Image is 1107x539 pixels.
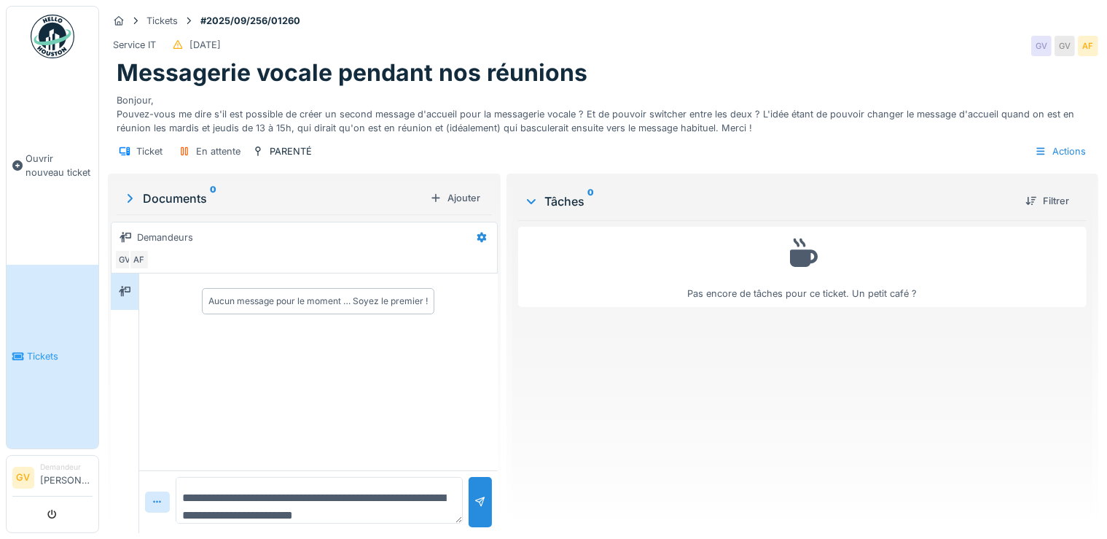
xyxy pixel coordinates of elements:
a: Tickets [7,265,98,449]
a: GV Demandeur[PERSON_NAME] [12,462,93,497]
div: AF [1078,36,1098,56]
div: Demandeurs [137,230,193,244]
sup: 0 [587,193,594,210]
h1: Messagerie vocale pendant nos réunions [117,59,587,87]
div: PARENTÉ [270,144,312,158]
span: Ouvrir nouveau ticket [26,152,93,179]
div: Bonjour, Pouvez-vous me dire s'il est possible de créer un second message d'accueil pour la messa... [117,88,1090,136]
div: Aucun message pour le moment … Soyez le premier ! [208,295,428,308]
div: Pas encore de tâches pour ce ticket. Un petit café ? [528,233,1077,301]
div: Ticket [136,144,163,158]
sup: 0 [210,190,216,207]
a: Ouvrir nouveau ticket [7,66,98,265]
div: Demandeur [40,462,93,473]
div: Tâches [524,193,1014,210]
div: [DATE] [189,38,221,52]
li: GV [12,467,34,489]
img: Badge_color-CXgf-gQk.svg [31,15,74,58]
strong: #2025/09/256/01260 [195,14,306,28]
div: AF [129,249,149,270]
div: GV [1055,36,1075,56]
div: Filtrer [1020,191,1075,211]
div: Actions [1028,141,1092,162]
li: [PERSON_NAME] [40,462,93,493]
div: Documents [122,190,424,207]
span: Tickets [27,349,93,363]
div: GV [114,249,135,270]
div: Tickets [146,14,178,28]
div: Ajouter [424,188,486,208]
div: GV [1031,36,1052,56]
div: Service IT [113,38,156,52]
div: En attente [196,144,240,158]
